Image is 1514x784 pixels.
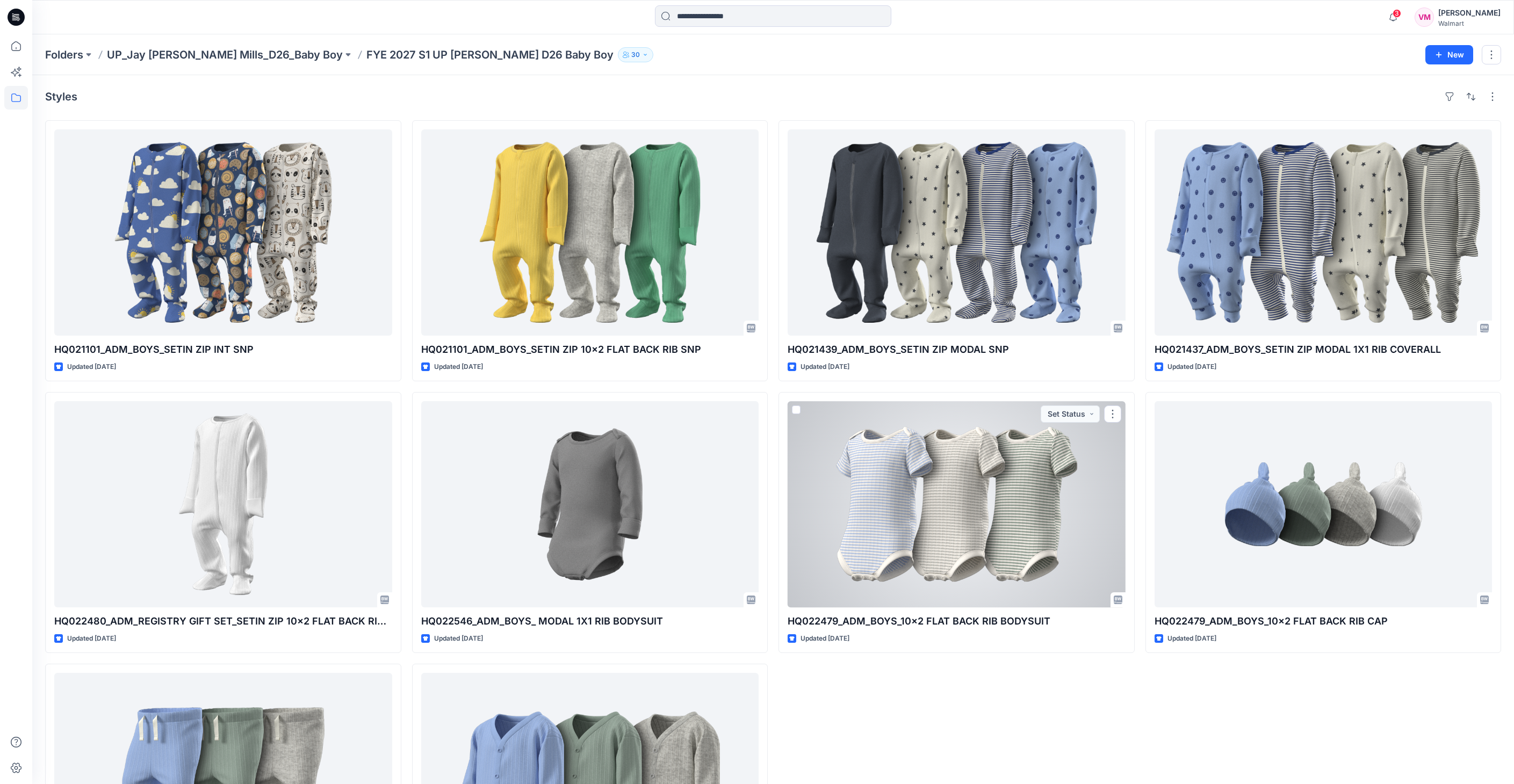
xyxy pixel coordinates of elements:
span: 3 [1393,9,1401,18]
p: Updated [DATE] [1167,633,1216,644]
a: Folders [45,47,83,62]
a: HQ021439_ADM_BOYS_SETIN ZIP MODAL SNP [788,129,1126,336]
p: HQ021101_ADM_BOYS_SETIN ZIP INT SNP [54,342,392,357]
div: Walmart [1438,19,1501,27]
a: HQ022479_ADM_BOYS_10x2 FLAT BACK RIB CAP [1155,401,1493,607]
p: FYE 2027 S1 UP [PERSON_NAME] D26 Baby Boy [366,47,614,62]
p: HQ021439_ADM_BOYS_SETIN ZIP MODAL SNP [788,342,1126,357]
p: 30 [631,49,640,61]
h4: Styles [45,90,77,103]
a: HQ022479_ADM_BOYS_10x2 FLAT BACK RIB BODYSUIT [788,401,1126,607]
p: HQ021437_ADM_BOYS_SETIN ZIP MODAL 1X1 RIB COVERALL [1155,342,1493,357]
p: HQ022479_ADM_BOYS_10x2 FLAT BACK RIB CAP [1155,614,1493,629]
p: HQ021101_ADM_BOYS_SETIN ZIP 10x2 FLAT BACK RIB SNP [421,342,759,357]
div: VM [1415,8,1434,27]
a: HQ022546_ADM_BOYS_ MODAL 1X1 RIB BODYSUIT [421,401,759,607]
p: Updated [DATE] [67,633,116,644]
p: Updated [DATE] [67,361,116,373]
div: [PERSON_NAME] [1438,6,1501,19]
a: HQ021101_ADM_BOYS_SETIN ZIP INT SNP [54,129,392,336]
p: Updated [DATE] [801,361,849,373]
p: HQ022546_ADM_BOYS_ MODAL 1X1 RIB BODYSUIT [421,614,759,629]
p: Updated [DATE] [1167,361,1216,373]
p: Updated [DATE] [434,633,483,644]
button: New [1425,45,1473,64]
a: HQ021437_ADM_BOYS_SETIN ZIP MODAL 1X1 RIB COVERALL [1155,129,1493,336]
a: HQ022480_ADM_REGISTRY GIFT SET_SETIN ZIP 10x2 FLAT BACK RIB SNP [54,401,392,607]
a: UP_Jay [PERSON_NAME] Mills_D26_Baby Boy [107,47,343,62]
p: HQ022479_ADM_BOYS_10x2 FLAT BACK RIB BODYSUIT [788,614,1126,629]
a: HQ021101_ADM_BOYS_SETIN ZIP 10x2 FLAT BACK RIB SNP [421,129,759,336]
p: Updated [DATE] [801,633,849,644]
p: HQ022480_ADM_REGISTRY GIFT SET_SETIN ZIP 10x2 FLAT BACK RIB SNP [54,614,392,629]
p: Updated [DATE] [434,361,483,373]
button: 30 [618,47,653,62]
